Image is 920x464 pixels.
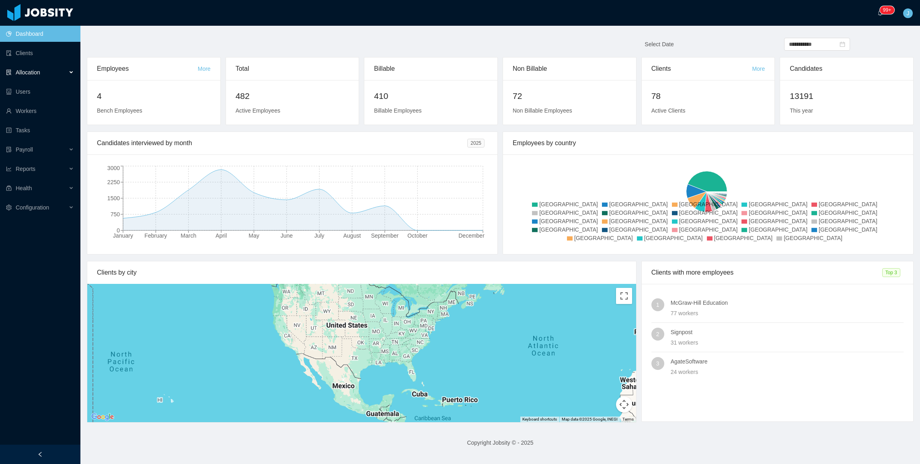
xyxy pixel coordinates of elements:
[907,8,910,18] span: J
[651,261,882,284] div: Clients with more employees
[236,57,349,80] div: Total
[749,209,807,216] span: [GEOGRAPHIC_DATA]
[16,146,33,153] span: Payroll
[513,132,904,154] div: Employees by country
[644,235,703,241] span: [GEOGRAPHIC_DATA]
[609,209,668,216] span: [GEOGRAPHIC_DATA]
[539,226,598,233] span: [GEOGRAPHIC_DATA]
[819,209,877,216] span: [GEOGRAPHIC_DATA]
[651,107,686,114] span: Active Clients
[522,417,557,422] button: Keyboard shortcuts
[6,147,12,152] i: icon: file-protect
[671,328,904,337] h4: Signpost
[784,235,842,241] span: [GEOGRAPHIC_DATA]
[371,232,399,239] tspan: September
[714,235,773,241] span: [GEOGRAPHIC_DATA]
[513,57,626,80] div: Non Billable
[749,226,807,233] span: [GEOGRAPHIC_DATA]
[198,66,211,72] a: More
[671,338,904,347] div: 31 workers
[144,232,167,239] tspan: February
[407,232,427,239] tspan: October
[656,357,659,370] span: 3
[374,57,488,80] div: Billable
[819,218,877,224] span: [GEOGRAPHIC_DATA]
[236,90,349,103] h2: 482
[89,412,116,422] a: Open this area in Google Maps (opens a new window)
[16,166,35,172] span: Reports
[6,26,74,42] a: icon: pie-chartDashboard
[6,103,74,119] a: icon: userWorkers
[651,90,765,103] h2: 78
[236,107,280,114] span: Active Employees
[107,179,120,185] tspan: 2250
[671,357,904,366] h4: AgateSoftware
[467,139,485,148] span: 2025
[819,201,877,207] span: [GEOGRAPHIC_DATA]
[458,232,485,239] tspan: December
[622,417,634,421] a: Terms
[111,211,120,218] tspan: 750
[539,209,598,216] span: [GEOGRAPHIC_DATA]
[6,70,12,75] i: icon: solution
[749,201,807,207] span: [GEOGRAPHIC_DATA]
[89,412,116,422] img: Google
[752,66,765,72] a: More
[819,226,877,233] span: [GEOGRAPHIC_DATA]
[574,235,633,241] span: [GEOGRAPHIC_DATA]
[181,232,196,239] tspan: March
[679,226,738,233] span: [GEOGRAPHIC_DATA]
[679,218,738,224] span: [GEOGRAPHIC_DATA]
[314,232,324,239] tspan: July
[97,57,198,80] div: Employees
[616,396,632,413] button: Map camera controls
[97,107,142,114] span: Bench Employees
[749,218,807,224] span: [GEOGRAPHIC_DATA]
[616,288,632,304] button: Toggle fullscreen view
[16,204,49,211] span: Configuration
[6,185,12,191] i: icon: medicine-box
[679,201,738,207] span: [GEOGRAPHIC_DATA]
[671,298,904,307] h4: McGraw-Hill Education
[679,209,738,216] span: [GEOGRAPHIC_DATA]
[513,90,626,103] h2: 72
[790,90,904,103] h2: 13191
[656,328,659,341] span: 2
[16,185,32,191] span: Health
[671,309,904,318] div: 77 workers
[374,90,488,103] h2: 410
[97,132,467,154] div: Candidates interviewed by month
[790,57,904,80] div: Candidates
[117,227,120,234] tspan: 0
[609,218,668,224] span: [GEOGRAPHIC_DATA]
[609,226,668,233] span: [GEOGRAPHIC_DATA]
[6,205,12,210] i: icon: setting
[882,268,900,277] span: Top 3
[651,57,752,80] div: Clients
[513,107,572,114] span: Non Billable Employees
[6,166,12,172] i: icon: line-chart
[80,429,920,457] footer: Copyright Jobsity © - 2025
[880,6,894,14] sup: 166
[539,201,598,207] span: [GEOGRAPHIC_DATA]
[609,201,668,207] span: [GEOGRAPHIC_DATA]
[790,107,813,114] span: This year
[374,107,421,114] span: Billable Employees
[645,41,674,47] span: Select Date
[113,232,133,239] tspan: January
[877,10,883,16] i: icon: bell
[107,195,120,201] tspan: 1500
[97,90,211,103] h2: 4
[281,232,293,239] tspan: June
[539,218,598,224] span: [GEOGRAPHIC_DATA]
[6,122,74,138] a: icon: profileTasks
[562,417,618,421] span: Map data ©2025 Google, INEGI
[216,232,227,239] tspan: April
[656,298,659,311] span: 1
[671,368,904,376] div: 24 workers
[840,41,845,47] i: icon: calendar
[343,232,361,239] tspan: August
[6,45,74,61] a: icon: auditClients
[16,69,40,76] span: Allocation
[107,165,120,171] tspan: 3000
